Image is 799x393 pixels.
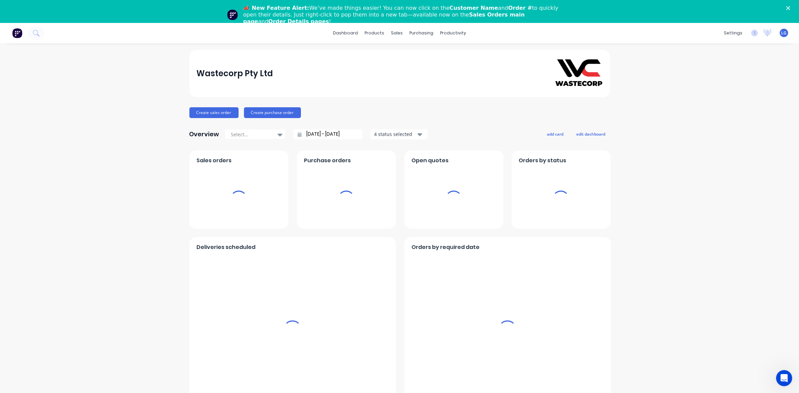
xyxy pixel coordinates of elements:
[776,370,792,386] iframe: Intercom live chat
[189,128,219,141] div: Overview
[437,28,469,38] div: productivity
[374,131,417,138] div: 4 status selected
[411,157,449,165] span: Open quotes
[227,9,238,20] img: Profile image for Team
[411,243,480,251] span: Orders by required date
[786,6,793,10] div: Close
[196,157,232,165] span: Sales orders
[406,28,437,38] div: purchasing
[555,59,603,87] img: Wastecorp Pty Ltd
[543,130,568,138] button: add card
[12,28,22,38] img: Factory
[304,157,351,165] span: Purchase orders
[388,28,406,38] div: sales
[450,5,498,11] b: Customer Name
[720,28,746,38] div: settings
[572,130,610,138] button: edit dashboard
[361,28,388,38] div: products
[370,129,428,139] button: 4 status selected
[508,5,532,11] b: Order #
[244,107,301,118] button: Create purchase order
[196,243,255,251] span: Deliveries scheduled
[243,11,525,25] b: Sales Orders main page
[189,107,239,118] button: Create sales order
[243,5,309,11] b: 📣 New Feature Alert:
[330,28,361,38] a: dashboard
[519,157,566,165] span: Orders by status
[781,30,787,36] span: LG
[268,18,329,25] b: Order Details pages
[243,5,561,25] div: We’ve made things easier! You can now click on the and to quickly open their details. Just right-...
[196,67,273,80] div: Wastecorp Pty Ltd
